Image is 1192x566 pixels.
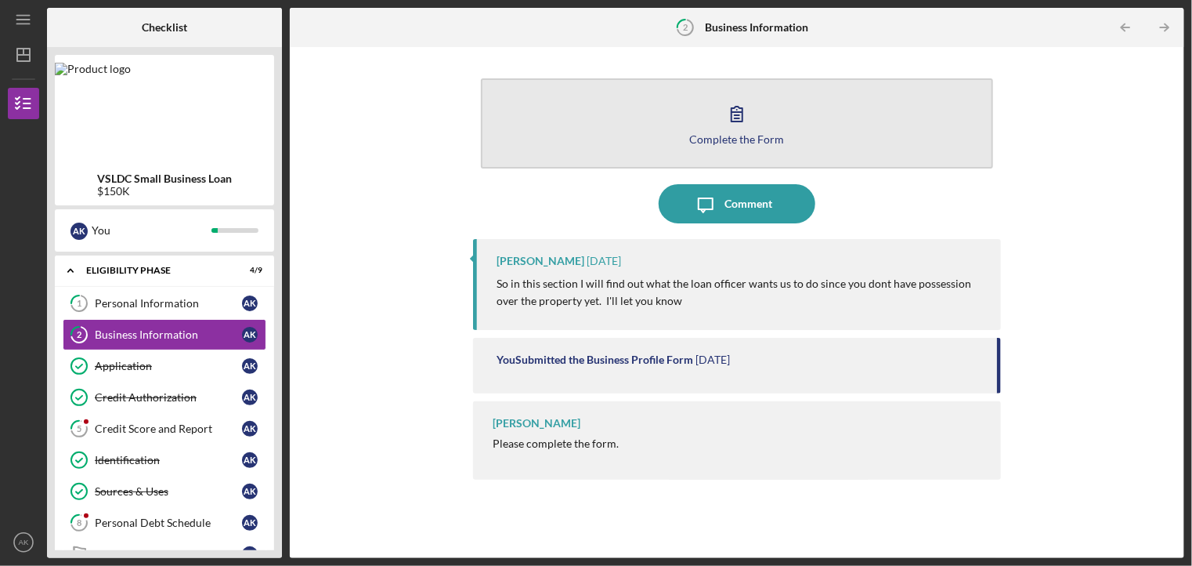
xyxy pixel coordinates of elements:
a: IdentificationAK [63,444,266,476]
div: Complete the Form [690,133,785,145]
tspan: 2 [77,330,81,340]
div: 4 / 9 [234,266,262,275]
a: ApplicationAK [63,350,266,382]
div: Business Information [95,328,242,341]
div: Identification [95,454,242,466]
div: $150K [97,185,232,198]
a: Sources & UsesAK [63,476,266,507]
a: 5Credit Score and ReportAK [63,413,266,444]
img: Product logo [55,63,131,75]
div: Personal Debt Schedule [95,517,242,529]
div: You [92,217,211,244]
tspan: 5 [77,424,81,434]
tspan: 8 [77,518,81,528]
div: A K [242,452,258,468]
div: Credit Authorization [95,391,242,404]
tspan: 1 [77,299,81,309]
a: 2Business InformationAK [63,319,266,350]
div: A K [242,327,258,343]
div: A K [242,546,258,562]
b: Checklist [142,21,187,34]
div: Credit Score and Report [95,423,242,435]
a: 8Personal Debt ScheduleAK [63,507,266,539]
div: Comment [725,184,773,223]
b: VSLDC Small Business Loan [97,172,232,185]
div: Application [95,360,242,372]
tspan: 2 [683,22,688,32]
div: Please complete the form. [493,437,619,450]
div: A K [242,296,258,311]
div: Sources & Uses [95,485,242,498]
button: Complete the Form [481,78,992,169]
a: Credit AuthorizationAK [63,382,266,413]
a: 1Personal InformationAK [63,288,266,319]
button: AK [8,527,39,558]
div: A K [70,223,88,240]
div: [PERSON_NAME] [497,255,584,267]
text: AK [19,539,29,547]
div: Personal Information [95,297,242,310]
p: So in this section I will find out what the loan officer wants us to do since you dont have posse... [497,275,984,310]
div: A K [242,515,258,531]
button: Comment [659,184,815,223]
b: Business Information [705,21,808,34]
div: Eligibility Phase [95,548,242,561]
div: A K [242,390,258,405]
div: You Submitted the Business Profile Form [497,354,693,366]
div: A K [242,484,258,499]
time: 2025-09-09 19:31 [587,255,621,267]
div: [PERSON_NAME] [493,417,580,430]
time: 2025-09-09 17:12 [695,354,730,366]
div: Eligibility Phase [86,266,223,275]
div: A K [242,421,258,437]
div: A K [242,358,258,374]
